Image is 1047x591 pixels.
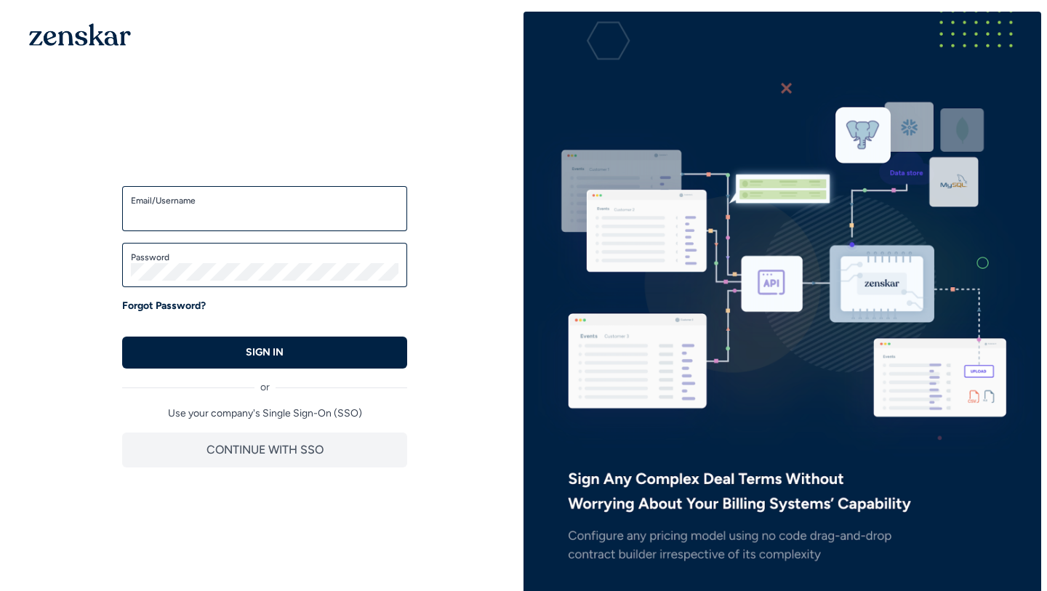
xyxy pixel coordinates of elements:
[122,433,407,467] button: CONTINUE WITH SSO
[122,369,407,395] div: or
[122,337,407,369] button: SIGN IN
[246,345,284,360] p: SIGN IN
[131,195,398,206] label: Email/Username
[122,406,407,421] p: Use your company's Single Sign-On (SSO)
[122,299,206,313] a: Forgot Password?
[29,23,131,46] img: 1OGAJ2xQqyY4LXKgY66KYq0eOWRCkrZdAb3gUhuVAqdWPZE9SRJmCz+oDMSn4zDLXe31Ii730ItAGKgCKgCCgCikA4Av8PJUP...
[131,252,398,263] label: Password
